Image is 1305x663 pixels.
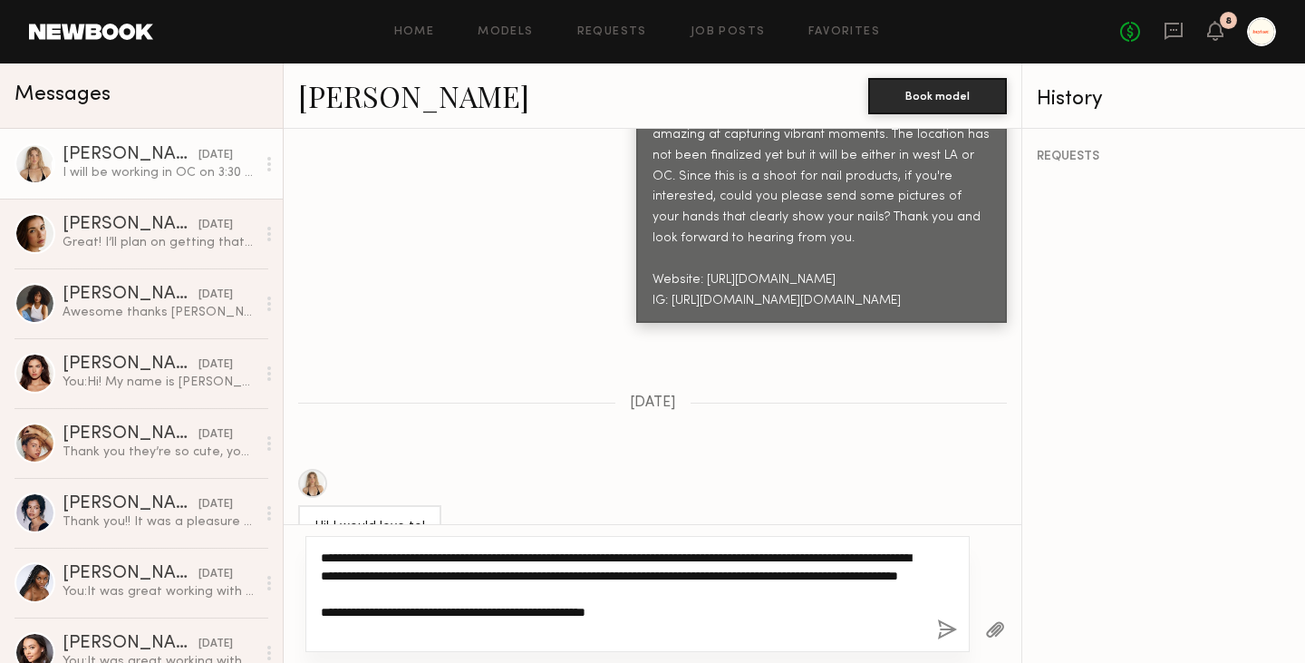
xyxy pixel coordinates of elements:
a: Home [394,26,435,38]
div: Awesome thanks [PERSON_NAME]! [63,304,256,321]
div: [PERSON_NAME] [63,216,198,234]
div: [PERSON_NAME] [63,565,198,583]
span: [DATE] [630,395,676,411]
a: Favorites [808,26,880,38]
div: Hi! I would love to! [314,517,425,538]
div: [DATE] [198,356,233,374]
a: Models [478,26,533,38]
div: [DATE] [198,636,233,653]
div: [PERSON_NAME] [63,425,198,444]
div: [PERSON_NAME] [63,495,198,513]
div: [PERSON_NAME] [63,635,198,653]
div: [DATE] [198,217,233,234]
a: Job Posts [691,26,766,38]
div: [PERSON_NAME] [63,286,198,304]
div: History [1037,89,1290,110]
div: Thank you!! It was a pleasure getting to meet and work with you all, everyone was so kind and wel... [63,513,256,531]
div: [PERSON_NAME] [63,146,198,164]
div: You: Hi! My name is [PERSON_NAME], the founder of Heyhae gel nail brands. We're gearing up for a ... [63,374,256,391]
div: [DATE] [198,566,233,583]
div: I will be working in OC on 3:30 that day, so as long as it is in the morning it works for me! I a... [63,164,256,181]
div: Thank you they’re so cute, you as well! [63,444,256,461]
div: Great! I’ll plan on getting that the day before the shoot :) [63,234,256,251]
div: REQUESTS [1037,151,1290,163]
a: [PERSON_NAME] [298,76,529,115]
div: [PERSON_NAME] [63,356,198,374]
div: [DATE] [198,147,233,164]
div: 8 [1225,16,1232,26]
div: [DATE] [198,287,233,304]
div: [DATE] [198,426,233,444]
a: Book model [868,87,1007,102]
button: Book model [868,78,1007,114]
div: You: It was great working with you again, [PERSON_NAME]! I can't wait to see our final edits! Hop... [63,583,256,600]
span: Messages [14,84,111,105]
div: [DATE] [198,496,233,513]
a: Requests [577,26,647,38]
